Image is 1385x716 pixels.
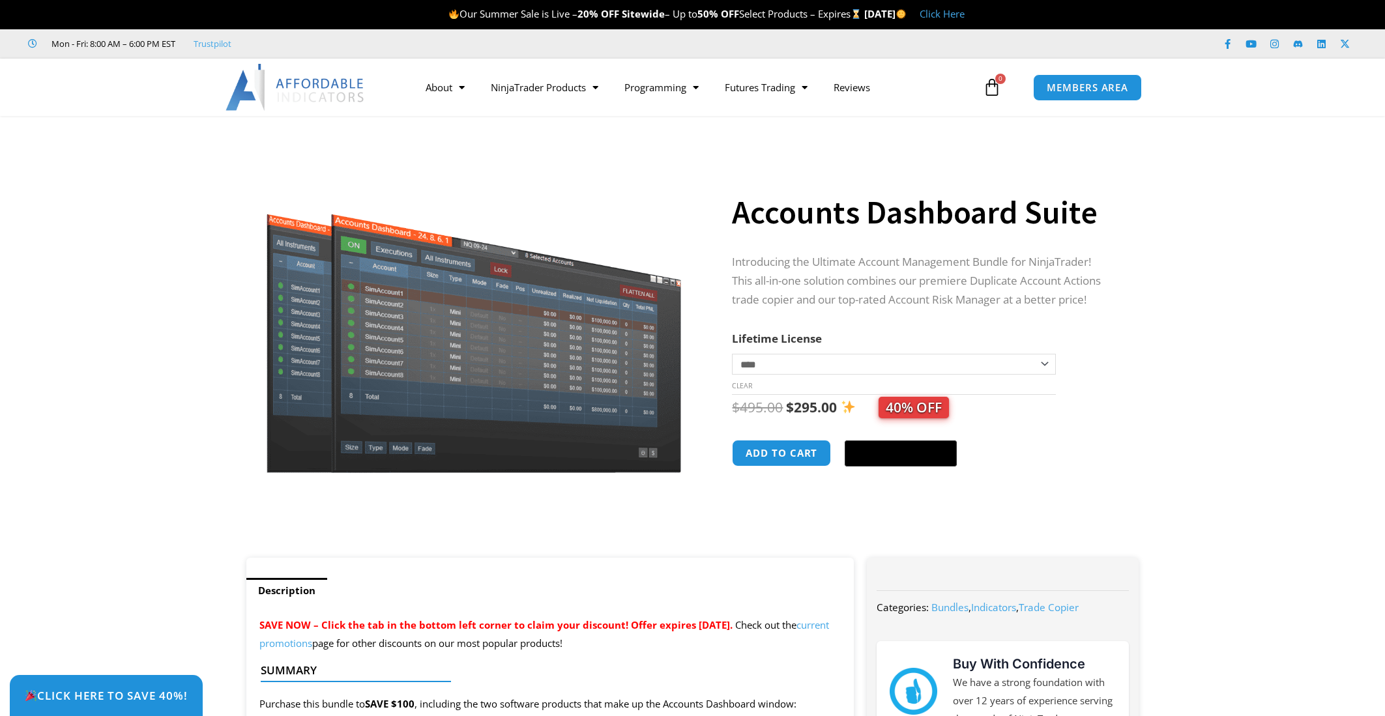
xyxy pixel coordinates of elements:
[622,7,665,20] strong: Sitewide
[890,668,937,715] img: mark thumbs good 43913 | Affordable Indicators – NinjaTrader
[851,9,861,19] img: ⌛
[841,400,855,414] img: ✨
[953,654,1116,674] h3: Buy With Confidence
[732,190,1113,235] h1: Accounts Dashboard Suite
[194,36,231,51] a: Trustpilot
[697,7,739,20] strong: 50% OFF
[995,74,1006,84] span: 0
[877,601,929,614] span: Categories:
[25,690,188,701] span: Click Here to save 40%!
[261,664,830,677] h4: Summary
[712,72,821,102] a: Futures Trading
[971,601,1016,614] a: Indicators
[732,381,752,390] a: Clear options
[246,578,327,603] a: Description
[1047,83,1128,93] span: MEMBERS AREA
[226,64,366,111] img: LogoAI | Affordable Indicators – NinjaTrader
[10,675,203,716] a: 🎉Click Here to save 40%!
[732,440,831,466] button: Add to cart
[821,72,883,102] a: Reviews
[732,331,822,346] label: Lifetime License
[265,139,684,473] img: Screenshot 2024-08-26 155710eeeee
[920,7,965,20] a: Click Here
[879,397,949,418] span: 40% OFF
[931,601,1079,614] span: , ,
[786,398,794,416] span: $
[732,398,783,416] bdi: 495.00
[449,9,459,19] img: 🔥
[413,72,980,102] nav: Menu
[732,253,1113,309] p: Introducing the Ultimate Account Management Bundle for NinjaTrader! This all-in-one solution comb...
[478,72,611,102] a: NinjaTrader Products
[611,72,712,102] a: Programming
[259,618,733,631] span: SAVE NOW – Click the tab in the bottom left corner to claim your discount! Offer expires [DATE].
[1019,601,1079,614] a: Trade Copier
[25,690,36,701] img: 🎉
[931,601,969,614] a: Bundles
[48,36,175,51] span: Mon - Fri: 8:00 AM – 6:00 PM EST
[963,68,1021,106] a: 0
[577,7,619,20] strong: 20% OFF
[259,616,841,653] p: Check out the page for other discounts on our most popular products!
[448,7,864,20] span: Our Summer Sale is Live – – Up to Select Products – Expires
[786,398,837,416] bdi: 295.00
[732,398,740,416] span: $
[864,7,907,20] strong: [DATE]
[1033,74,1142,101] a: MEMBERS AREA
[845,440,957,466] button: Buy with GPay
[413,72,478,102] a: About
[896,9,906,19] img: 🌞
[732,484,1113,495] iframe: PayPal Message 1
